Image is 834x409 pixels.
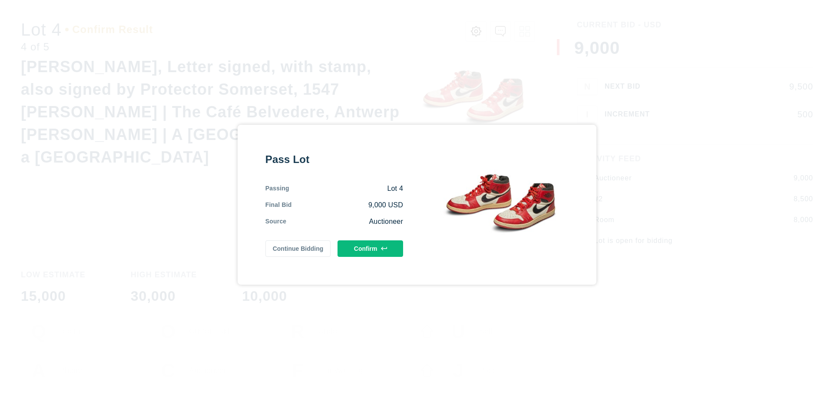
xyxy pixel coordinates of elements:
[265,153,403,166] div: Pass Lot
[286,217,403,226] div: Auctioneer
[265,184,289,193] div: Passing
[265,240,331,257] button: Continue Bidding
[265,217,287,226] div: Source
[292,200,403,210] div: 9,000 USD
[338,240,403,257] button: Confirm
[289,184,403,193] div: Lot 4
[265,200,292,210] div: Final Bid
